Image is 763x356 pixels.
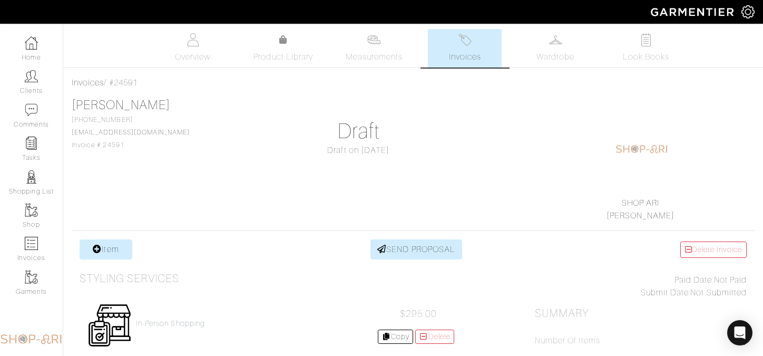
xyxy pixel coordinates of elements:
img: orders-27d20c2124de7fd6de4e0e44c1d41de31381a507db9b33961299e4e07d508b8c.svg [458,33,472,46]
a: Wardrobe [519,29,592,68]
img: dashboard-icon-dbcd8f5a0b271acd01030246c82b418ddd0df26cd7fceb0bd07c9910d44c42f6.png [25,36,38,50]
div: Open Intercom Messenger [727,320,752,345]
a: In-person shopping [136,319,205,328]
h5: Number of Items [535,336,600,346]
img: clients-icon-6bae9207a08558b7cb47a8932f037763ab4055f8c8b6bfacd5dc20c3e0201464.png [25,70,38,83]
a: Invoices [428,29,502,68]
img: reminder-icon-8004d30b9f0a5d33ae49ab947aed9ed385cf756f9e5892f1edd6e32f2345188e.png [25,137,38,150]
span: Invoices [449,51,481,63]
a: Invoices [72,78,104,88]
img: orders-icon-0abe47150d42831381b5fb84f609e132dff9fe21cb692f30cb5eec754e2cba89.png [25,237,38,250]
img: todo-9ac3debb85659649dc8f770b8b6100bb5dab4b48dedcbae339e5042a72dfd3cc.svg [640,33,653,46]
img: basicinfo-40fd8af6dae0f16599ec9e87c0ef1c0a1fdea2edbe929e3d69a839185d80c458.svg [186,33,199,46]
img: garments-icon-b7da505a4dc4fd61783c78ac3ca0ef83fa9d6f193b1c9dc38574b1d14d53ca28.png [25,271,38,284]
h2: Summary [535,307,747,320]
img: stylists-icon-eb353228a002819b7ec25b43dbf5f0378dd9e0616d9560372ff212230b889e62.png [25,170,38,184]
a: [EMAIL_ADDRESS][DOMAIN_NAME] [72,129,190,136]
img: 1604236452839.png.png [615,123,668,176]
a: SEND PROPOSAL [370,239,462,259]
a: Item [80,239,132,259]
a: Overview [156,29,230,68]
h1: Draft [252,119,464,144]
span: Look Books [623,51,670,63]
a: SHOP ARI [622,198,659,208]
a: [PERSON_NAME] [607,211,675,220]
span: Measurements [346,51,403,63]
img: garmentier-logo-header-white-b43fb05a5012e4ada735d5af1a66efaba907eab6374d6393d1fbf88cb4ef424d.png [645,3,741,21]
img: wardrobe-487a4870c1b7c33e795ec22d11cfc2ed9d08956e64fb3008fe2437562e282088.svg [549,33,562,46]
img: gear-icon-white-bd11855cb880d31180b6d7d6211b90ccbf57a29d726f0c71d8c61bd08dd39cc2.png [741,5,755,18]
div: / #24591 [72,76,755,89]
span: [PHONE_NUMBER] Invoice # 24591 [72,116,190,149]
a: Product Library [247,34,320,63]
a: [PERSON_NAME] [72,98,170,112]
h3: Styling Services [80,272,179,285]
a: Measurements [337,29,412,68]
a: Copy [378,330,413,344]
span: Wardrobe [536,51,574,63]
span: Overview [175,51,210,63]
img: Womens_Service-b2905c8a555b134d70f80a63ccd9711e5cb40bac1cff00c12a43f244cd2c1cd3.png [87,303,132,348]
a: Delete Invoice [680,242,747,258]
a: Delete [415,330,454,344]
img: garments-icon-b7da505a4dc4fd61783c78ac3ca0ef83fa9d6f193b1c9dc38574b1d14d53ca28.png [25,204,38,217]
div: Not Paid Not Submitted [535,274,747,299]
img: measurements-466bbee1fd09ba9460f595b01e5d73f9e2bff037440d3c8f018324cb6cdf7a4a.svg [367,33,380,46]
span: Paid Date: [674,275,714,285]
a: Look Books [609,29,683,68]
span: Product Library [253,51,313,63]
img: comment-icon-a0a6a9ef722e966f86d9cbdc48e553b5cf19dbc54f86b18d962a5391bc8f6eb6.png [25,103,38,117]
span: Submit Date: [641,288,691,297]
div: Draft on [DATE] [252,144,464,157]
span: $295.00 [400,309,437,319]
